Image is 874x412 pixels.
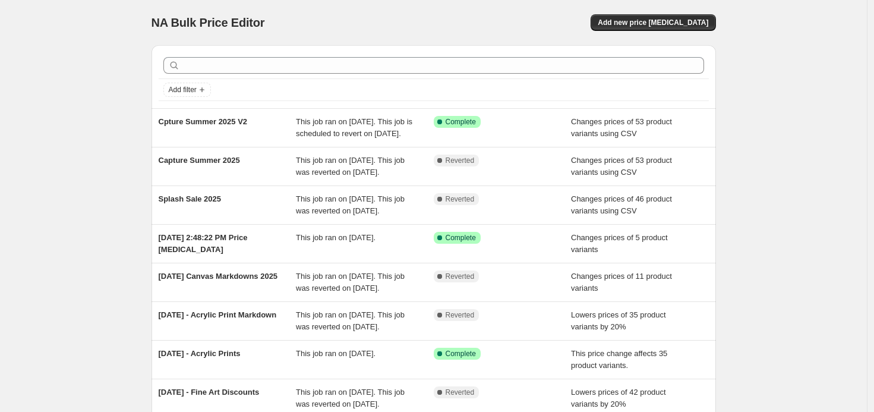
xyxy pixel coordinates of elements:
span: Changes prices of 53 product variants using CSV [571,117,672,138]
span: This job ran on [DATE]. This job was reverted on [DATE]. [296,388,405,408]
span: This price change affects 35 product variants. [571,349,667,370]
span: This job ran on [DATE]. This job was reverted on [DATE]. [296,194,405,215]
span: Changes prices of 11 product variants [571,272,672,293]
span: This job ran on [DATE]. This job is scheduled to revert on [DATE]. [296,117,412,138]
span: [DATE] - Acrylic Print Markdown [159,310,277,319]
span: Reverted [446,272,475,281]
span: Complete [446,117,476,127]
span: Changes prices of 5 product variants [571,233,668,254]
span: Changes prices of 46 product variants using CSV [571,194,672,215]
span: This job ran on [DATE]. [296,349,376,358]
span: NA Bulk Price Editor [152,16,265,29]
span: [DATE] Canvas Markdowns 2025 [159,272,278,281]
span: This job ran on [DATE]. This job was reverted on [DATE]. [296,310,405,331]
span: Add new price [MEDICAL_DATA] [598,18,708,27]
span: [DATE] - Acrylic Prints [159,349,241,358]
span: Reverted [446,388,475,397]
span: Reverted [446,194,475,204]
span: [DATE] - Fine Art Discounts [159,388,260,397]
span: Cpture Summer 2025 V2 [159,117,248,126]
span: Splash Sale 2025 [159,194,222,203]
span: Add filter [169,85,197,95]
button: Add filter [163,83,211,97]
span: [DATE] 2:48:22 PM Price [MEDICAL_DATA] [159,233,248,254]
span: Complete [446,349,476,358]
span: Capture Summer 2025 [159,156,240,165]
span: Lowers prices of 35 product variants by 20% [571,310,666,331]
span: Changes prices of 53 product variants using CSV [571,156,672,177]
span: This job ran on [DATE]. This job was reverted on [DATE]. [296,156,405,177]
span: Complete [446,233,476,243]
span: This job ran on [DATE]. This job was reverted on [DATE]. [296,272,405,293]
span: Lowers prices of 42 product variants by 20% [571,388,666,408]
button: Add new price [MEDICAL_DATA] [591,14,715,31]
span: Reverted [446,310,475,320]
span: This job ran on [DATE]. [296,233,376,242]
span: Reverted [446,156,475,165]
